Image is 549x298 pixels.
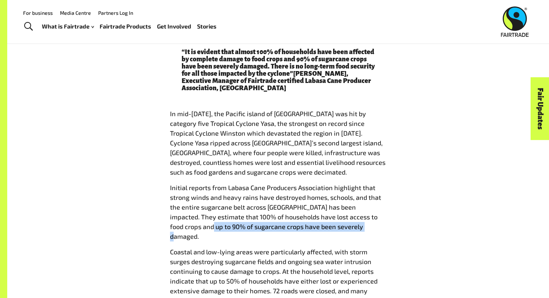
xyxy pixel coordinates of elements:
[19,18,37,36] a: Toggle Search
[23,10,53,16] a: For business
[157,21,191,32] a: Get Involved
[501,6,529,37] img: Fairtrade Australia New Zealand logo
[170,183,387,241] p: Initial reports from Labasa Cane Producers Association highlight that strong winds and heavy rain...
[170,109,387,177] p: In mid-[DATE], the Pacific island of [GEOGRAPHIC_DATA] was hit by category five Tropical Cyclone ...
[98,10,133,16] a: Partners Log In
[100,21,151,32] a: Fairtrade Products
[42,21,94,32] a: What is Fairtrade
[60,10,91,16] a: Media Centre
[182,48,375,92] p: “It is evident that almost 100% of households have been affected by complete damage to food crops...
[197,21,217,32] a: Stories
